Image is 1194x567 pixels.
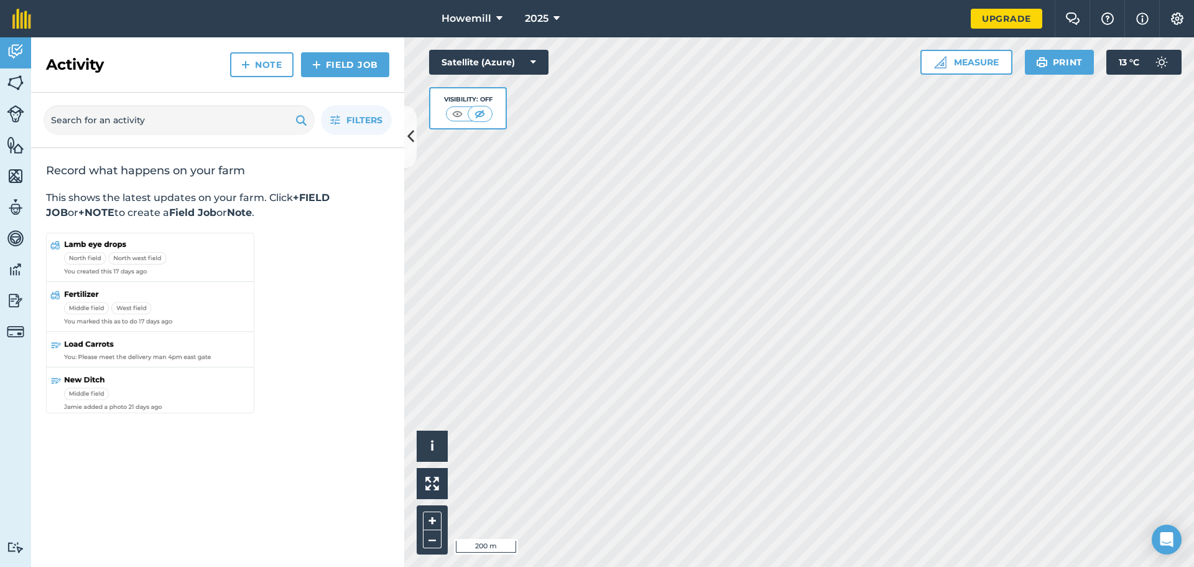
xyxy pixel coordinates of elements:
span: i [430,438,434,454]
img: Four arrows, one pointing top left, one top right, one bottom right and the last bottom left [425,477,439,490]
button: Satellite (Azure) [429,50,548,75]
button: 13 °C [1106,50,1182,75]
button: Measure [920,50,1012,75]
img: svg+xml;base64,PD94bWwgdmVyc2lvbj0iMS4wIiBlbmNvZGluZz0idXRmLTgiPz4KPCEtLSBHZW5lcmF0b3I6IEFkb2JlIE... [7,105,24,123]
img: svg+xml;base64,PHN2ZyB4bWxucz0iaHR0cDovL3d3dy53My5vcmcvMjAwMC9zdmciIHdpZHRoPSI1NiIgaGVpZ2h0PSI2MC... [7,136,24,154]
a: Field Job [301,52,389,77]
span: Howemill [442,11,491,26]
img: Two speech bubbles overlapping with the left bubble in the forefront [1065,12,1080,25]
img: svg+xml;base64,PHN2ZyB4bWxucz0iaHR0cDovL3d3dy53My5vcmcvMjAwMC9zdmciIHdpZHRoPSIxNCIgaGVpZ2h0PSIyNC... [241,57,250,72]
img: svg+xml;base64,PHN2ZyB4bWxucz0iaHR0cDovL3d3dy53My5vcmcvMjAwMC9zdmciIHdpZHRoPSIxOSIgaGVpZ2h0PSIyNC... [295,113,307,128]
strong: +NOTE [78,207,114,218]
strong: Field Job [169,207,216,218]
div: Visibility: Off [444,95,493,105]
a: Upgrade [971,9,1042,29]
img: svg+xml;base64,PD94bWwgdmVyc2lvbj0iMS4wIiBlbmNvZGluZz0idXRmLTgiPz4KPCEtLSBHZW5lcmF0b3I6IEFkb2JlIE... [7,198,24,217]
img: svg+xml;base64,PD94bWwgdmVyc2lvbj0iMS4wIiBlbmNvZGluZz0idXRmLTgiPz4KPCEtLSBHZW5lcmF0b3I6IEFkb2JlIE... [1149,50,1174,75]
span: Filters [346,113,382,127]
img: svg+xml;base64,PD94bWwgdmVyc2lvbj0iMS4wIiBlbmNvZGluZz0idXRmLTgiPz4KPCEtLSBHZW5lcmF0b3I6IEFkb2JlIE... [7,229,24,248]
img: svg+xml;base64,PHN2ZyB4bWxucz0iaHR0cDovL3d3dy53My5vcmcvMjAwMC9zdmciIHdpZHRoPSI1MCIgaGVpZ2h0PSI0MC... [472,108,488,120]
div: Open Intercom Messenger [1152,525,1182,555]
img: svg+xml;base64,PD94bWwgdmVyc2lvbj0iMS4wIiBlbmNvZGluZz0idXRmLTgiPz4KPCEtLSBHZW5lcmF0b3I6IEFkb2JlIE... [7,291,24,310]
img: svg+xml;base64,PHN2ZyB4bWxucz0iaHR0cDovL3d3dy53My5vcmcvMjAwMC9zdmciIHdpZHRoPSIxNCIgaGVpZ2h0PSIyNC... [312,57,321,72]
img: svg+xml;base64,PD94bWwgdmVyc2lvbj0iMS4wIiBlbmNvZGluZz0idXRmLTgiPz4KPCEtLSBHZW5lcmF0b3I6IEFkb2JlIE... [7,42,24,61]
img: Ruler icon [934,56,946,68]
button: Filters [321,105,392,135]
a: Note [230,52,294,77]
img: svg+xml;base64,PD94bWwgdmVyc2lvbj0iMS4wIiBlbmNvZGluZz0idXRmLTgiPz4KPCEtLSBHZW5lcmF0b3I6IEFkb2JlIE... [7,541,24,553]
img: svg+xml;base64,PHN2ZyB4bWxucz0iaHR0cDovL3d3dy53My5vcmcvMjAwMC9zdmciIHdpZHRoPSI1NiIgaGVpZ2h0PSI2MC... [7,167,24,185]
img: svg+xml;base64,PHN2ZyB4bWxucz0iaHR0cDovL3d3dy53My5vcmcvMjAwMC9zdmciIHdpZHRoPSI1MCIgaGVpZ2h0PSI0MC... [450,108,465,120]
img: fieldmargin Logo [12,9,31,29]
h2: Record what happens on your farm [46,163,389,178]
img: svg+xml;base64,PD94bWwgdmVyc2lvbj0iMS4wIiBlbmNvZGluZz0idXRmLTgiPz4KPCEtLSBHZW5lcmF0b3I6IEFkb2JlIE... [7,323,24,340]
h2: Activity [46,55,104,75]
img: svg+xml;base64,PHN2ZyB4bWxucz0iaHR0cDovL3d3dy53My5vcmcvMjAwMC9zdmciIHdpZHRoPSIxOSIgaGVpZ2h0PSIyNC... [1036,55,1048,70]
span: 2025 [525,11,548,26]
img: svg+xml;base64,PHN2ZyB4bWxucz0iaHR0cDovL3d3dy53My5vcmcvMjAwMC9zdmciIHdpZHRoPSIxNyIgaGVpZ2h0PSIxNy... [1136,11,1149,26]
button: + [423,512,442,530]
button: Print [1025,50,1094,75]
img: svg+xml;base64,PHN2ZyB4bWxucz0iaHR0cDovL3d3dy53My5vcmcvMjAwMC9zdmciIHdpZHRoPSI1NiIgaGVpZ2h0PSI2MC... [7,73,24,92]
strong: Note [227,207,252,218]
img: svg+xml;base64,PD94bWwgdmVyc2lvbj0iMS4wIiBlbmNvZGluZz0idXRmLTgiPz4KPCEtLSBHZW5lcmF0b3I6IEFkb2JlIE... [7,260,24,279]
img: A question mark icon [1100,12,1115,25]
img: A cog icon [1170,12,1185,25]
span: 13 ° C [1119,50,1139,75]
p: This shows the latest updates on your farm. Click or to create a or . [46,190,389,220]
button: i [417,431,448,462]
input: Search for an activity [44,105,315,135]
button: – [423,530,442,548]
